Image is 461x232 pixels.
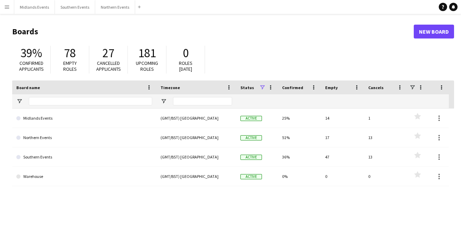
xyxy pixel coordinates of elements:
div: (GMT/BST) [GEOGRAPHIC_DATA] [156,109,236,128]
span: Active [240,155,262,160]
span: Empty roles [63,60,77,72]
span: 39% [20,45,42,61]
div: 51% [278,128,321,147]
span: Timezone [160,85,180,90]
input: Board name Filter Input [29,97,152,105]
button: Open Filter Menu [16,98,23,104]
div: 25% [278,109,321,128]
span: Cancelled applicants [96,60,121,72]
span: Roles [DATE] [179,60,192,72]
div: 13 [364,147,407,166]
div: 0 [364,167,407,186]
input: Timezone Filter Input [173,97,232,105]
a: Southern Events [16,147,152,167]
h1: Boards [12,26,414,37]
button: Northern Events [95,0,135,14]
a: Warehouse [16,167,152,186]
div: (GMT/BST) [GEOGRAPHIC_DATA] [156,167,236,186]
div: 14 [321,109,364,128]
span: Confirmed applicants [19,60,44,72]
span: 181 [138,45,156,61]
span: 0 [183,45,189,61]
button: Midlands Events [14,0,55,14]
span: Upcoming roles [136,60,158,72]
div: (GMT/BST) [GEOGRAPHIC_DATA] [156,147,236,166]
button: Southern Events [55,0,95,14]
div: 17 [321,128,364,147]
a: Midlands Events [16,109,152,128]
span: Cancels [368,85,384,90]
div: 13 [364,128,407,147]
span: Confirmed [282,85,303,90]
a: New Board [414,25,454,38]
div: (GMT/BST) [GEOGRAPHIC_DATA] [156,128,236,147]
span: Board name [16,85,40,90]
span: Active [240,116,262,121]
span: Active [240,174,262,179]
div: 0 [321,167,364,186]
div: 47 [321,147,364,166]
div: 0% [278,167,321,186]
span: Status [240,85,254,90]
span: 27 [102,45,114,61]
span: 78 [64,45,76,61]
div: 36% [278,147,321,166]
div: 1 [364,109,407,128]
span: Active [240,135,262,140]
span: Empty [325,85,338,90]
button: Open Filter Menu [160,98,167,104]
a: Northern Events [16,128,152,147]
